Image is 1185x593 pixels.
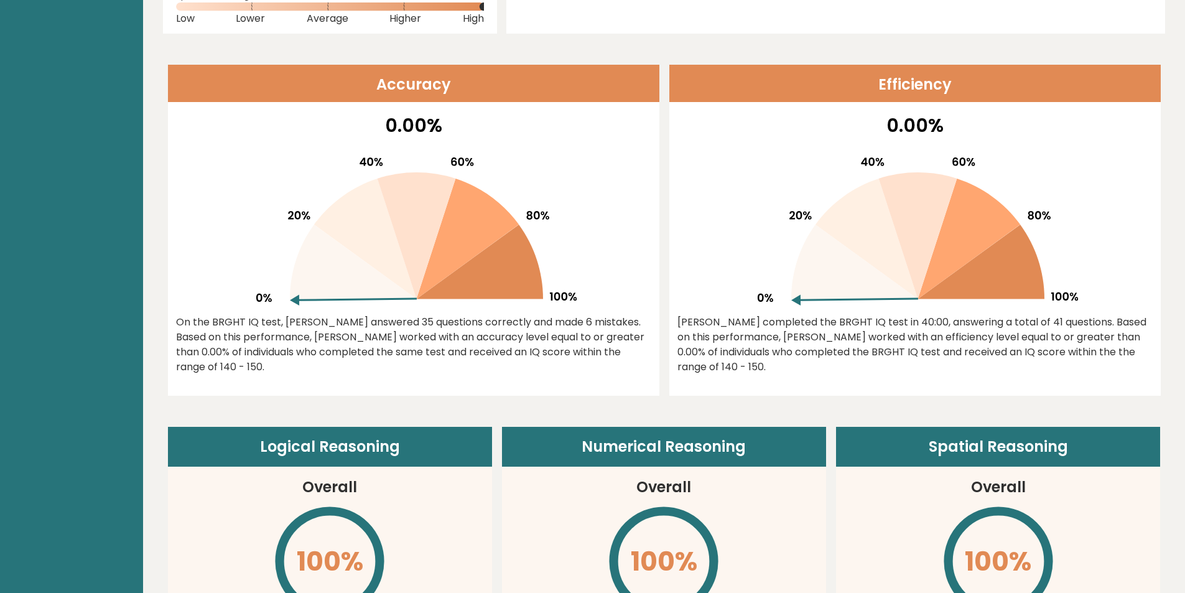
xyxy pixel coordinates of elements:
header: Spatial Reasoning [836,427,1160,467]
h3: Overall [971,476,1026,498]
header: Accuracy [168,65,659,102]
header: Efficiency [669,65,1161,102]
header: Logical Reasoning [168,427,492,467]
h3: Overall [302,476,357,498]
span: Low [176,16,195,21]
header: Numerical Reasoning [502,427,826,467]
h3: Overall [636,476,691,498]
span: Higher [389,16,421,21]
span: Average [307,16,348,21]
span: High [463,16,484,21]
div: On the BRGHT IQ test, [PERSON_NAME] answered 35 questions correctly and made 6 mistakes. Based on... [176,315,651,375]
p: 0.00% [677,111,1153,139]
span: Lower [236,16,265,21]
div: [PERSON_NAME] completed the BRGHT IQ test in 40:00, answering a total of 41 questions. Based on t... [677,315,1153,375]
p: 0.00% [176,111,651,139]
